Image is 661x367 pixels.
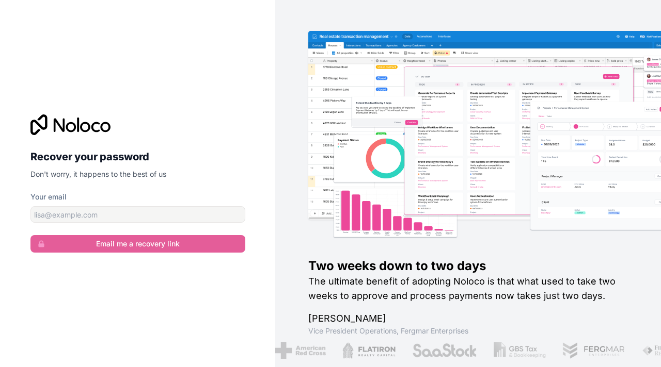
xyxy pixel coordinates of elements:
label: Your email [30,192,67,202]
input: email [30,206,245,223]
h1: Two weeks down to two days [308,258,628,274]
img: /assets/american-red-cross-BAupjrZR.png [275,342,325,359]
img: /assets/saastock-C6Zbiodz.png [411,342,476,359]
button: Email me a recovery link [30,235,245,253]
h1: Vice President Operations , Fergmar Enterprises [308,326,628,336]
img: /assets/gbstax-C-GtDUiK.png [493,342,545,359]
h1: [PERSON_NAME] [308,311,628,326]
h2: Recover your password [30,147,245,166]
h2: The ultimate benefit of adopting Noloco is that what used to take two weeks to approve and proces... [308,274,628,303]
img: /assets/flatiron-C8eUkumj.png [341,342,395,359]
img: /assets/fergmar-CudnrXN5.png [561,342,624,359]
p: Don't worry, it happens to the best of us [30,169,245,179]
